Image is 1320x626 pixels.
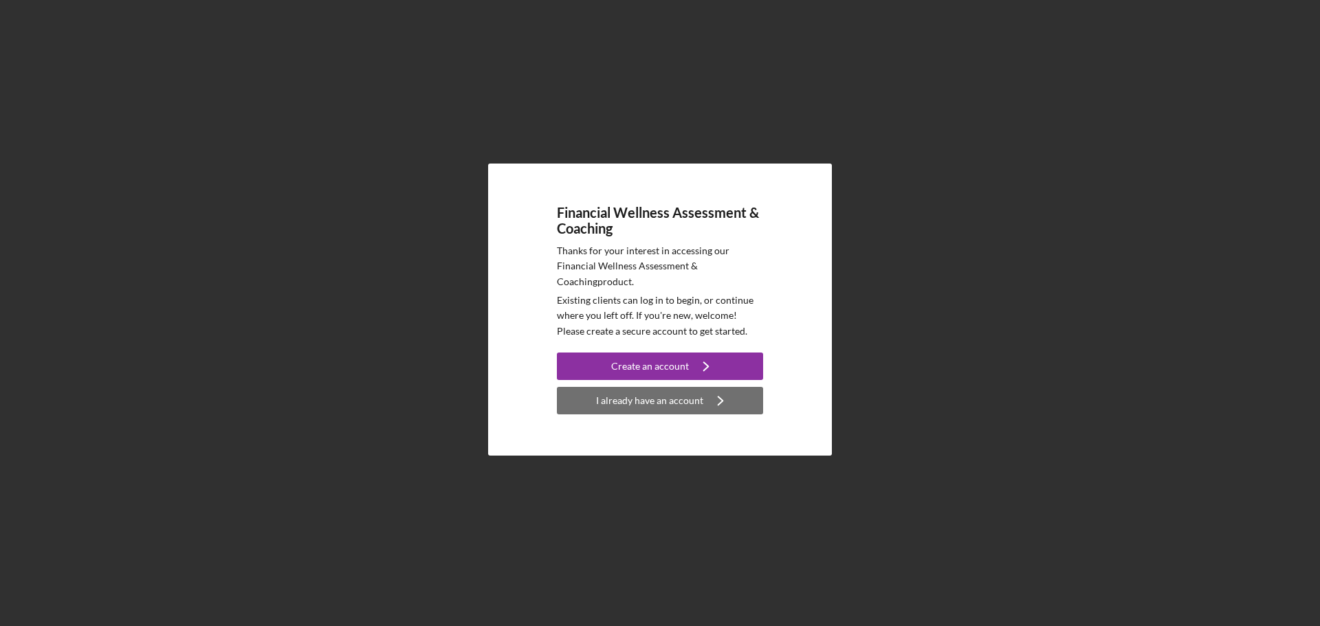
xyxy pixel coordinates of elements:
p: Thanks for your interest in accessing our Financial Wellness Assessment & Coaching product. [557,243,763,289]
button: Create an account [557,353,763,380]
div: Create an account [611,353,689,380]
button: I already have an account [557,387,763,414]
h4: Financial Wellness Assessment & Coaching [557,205,763,236]
p: Existing clients can log in to begin, or continue where you left off. If you're new, welcome! Ple... [557,293,763,339]
a: Create an account [557,353,763,383]
div: I already have an account [596,387,703,414]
